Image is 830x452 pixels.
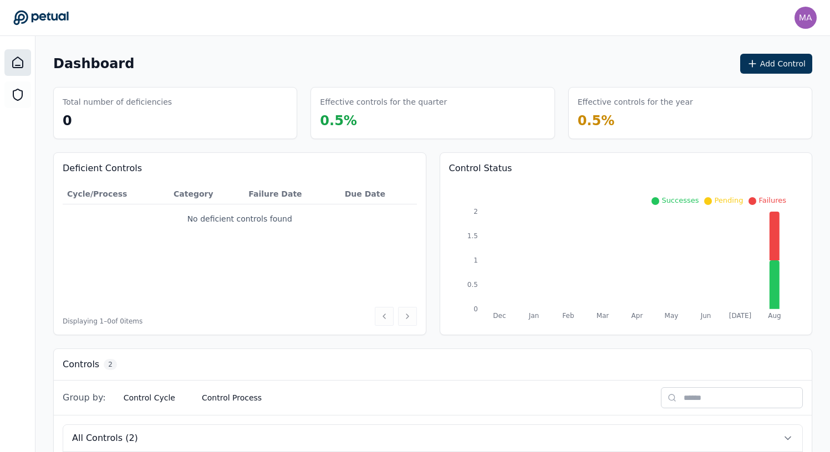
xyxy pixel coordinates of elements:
button: Control Cycle [115,388,184,408]
th: Failure Date [244,184,340,204]
h3: Effective controls for the quarter [320,96,447,107]
span: Pending [714,196,743,204]
span: Displaying 1– 0 of 0 items [63,317,142,326]
tspan: Dec [493,312,506,320]
h3: Total number of deficiencies [63,96,172,107]
span: Group by: [63,391,106,404]
span: Failures [758,196,786,204]
span: 0.5 % [320,113,357,129]
button: All Controls (2) [63,425,802,451]
tspan: Feb [562,312,574,320]
td: No deficient controls found [63,204,417,234]
th: Category [169,184,244,204]
th: Cycle/Process [63,184,169,204]
tspan: [DATE] [729,312,752,320]
tspan: Apr [631,312,643,320]
button: Add Control [740,54,812,74]
a: Go to Dashboard [13,10,69,25]
tspan: 1.5 [467,232,477,240]
button: Control Process [193,388,271,408]
h3: Controls [63,358,99,371]
tspan: Jan [528,312,538,320]
span: 0 [63,113,72,129]
th: Due Date [340,184,417,204]
span: 0.5 % [578,113,615,129]
tspan: 0.5 [467,281,477,289]
tspan: Aug [768,312,781,320]
h3: Effective controls for the year [578,96,693,107]
span: Successes [661,196,699,204]
tspan: Mar [596,312,609,320]
tspan: 1 [473,256,478,264]
tspan: 0 [473,305,478,313]
tspan: Jun [700,312,711,320]
tspan: 2 [473,208,478,215]
a: SOC [4,81,31,108]
h3: Deficient Controls [63,162,417,175]
span: 2 [104,359,117,370]
h3: Control Status [449,162,803,175]
a: Dashboard [4,49,31,76]
img: mathias.ward@klaviyo.com [795,7,817,29]
tspan: May [664,312,678,320]
span: All Controls (2) [72,432,138,445]
h1: Dashboard [53,55,134,73]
